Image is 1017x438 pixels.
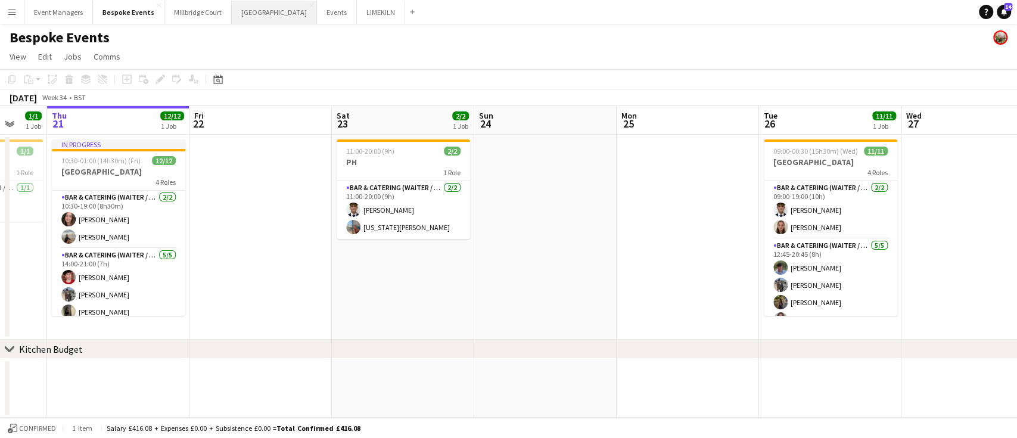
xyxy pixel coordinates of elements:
[24,1,93,24] button: Event Managers
[773,147,858,156] span: 09:00-00:30 (15h30m) (Wed)
[33,49,57,64] a: Edit
[52,139,185,149] div: In progress
[764,157,897,167] h3: [GEOGRAPHIC_DATA]
[10,51,26,62] span: View
[6,422,58,435] button: Confirmed
[479,110,493,121] span: Sun
[161,122,184,131] div: 1 Job
[620,117,637,131] span: 25
[906,110,922,121] span: Wed
[50,117,67,131] span: 21
[160,111,184,120] span: 12/12
[52,166,185,177] h3: [GEOGRAPHIC_DATA]
[764,181,897,239] app-card-role: Bar & Catering (Waiter / waitress)2/209:00-19:00 (10h)[PERSON_NAME][PERSON_NAME]
[5,49,31,64] a: View
[52,139,185,316] app-job-card: In progress10:30-01:00 (14h30m) (Fri)12/12[GEOGRAPHIC_DATA]4 RolesBar & Catering (Waiter / waitre...
[16,168,33,177] span: 1 Role
[873,122,895,131] div: 1 Job
[155,178,176,187] span: 4 Roles
[337,110,350,121] span: Sat
[10,29,110,46] h1: Bespoke Events
[164,1,232,24] button: Millbridge Court
[94,51,120,62] span: Comms
[192,117,204,131] span: 22
[232,1,317,24] button: [GEOGRAPHIC_DATA]
[337,157,470,167] h3: PH
[764,110,777,121] span: Tue
[39,93,69,102] span: Week 34
[19,424,56,433] span: Confirmed
[872,111,896,120] span: 11/11
[68,424,97,433] span: 1 item
[89,49,125,64] a: Comms
[335,117,350,131] span: 23
[19,343,83,355] div: Kitchen Budget
[764,239,897,349] app-card-role: Bar & Catering (Waiter / waitress)5/512:45-20:45 (8h)[PERSON_NAME][PERSON_NAME][PERSON_NAME][PERS...
[52,110,67,121] span: Thu
[904,117,922,131] span: 27
[52,248,185,358] app-card-role: Bar & Catering (Waiter / waitress)5/514:00-21:00 (7h)[PERSON_NAME][PERSON_NAME][PERSON_NAME]
[93,1,164,24] button: Bespoke Events
[26,122,41,131] div: 1 Job
[764,139,897,316] app-job-card: 09:00-00:30 (15h30m) (Wed)11/11[GEOGRAPHIC_DATA]4 RolesBar & Catering (Waiter / waitress)2/209:00...
[443,168,461,177] span: 1 Role
[52,191,185,248] app-card-role: Bar & Catering (Waiter / waitress)2/210:30-19:00 (8h30m)[PERSON_NAME][PERSON_NAME]
[621,110,637,121] span: Mon
[477,117,493,131] span: 24
[25,111,42,120] span: 1/1
[74,93,86,102] div: BST
[1004,3,1012,11] span: 14
[346,147,394,156] span: 11:00-20:00 (9h)
[867,168,888,177] span: 4 Roles
[107,424,360,433] div: Salary £416.08 + Expenses £0.00 + Subsistence £0.00 =
[453,122,468,131] div: 1 Job
[276,424,360,433] span: Total Confirmed £416.08
[194,110,204,121] span: Fri
[59,49,86,64] a: Jobs
[17,147,33,156] span: 1/1
[337,181,470,239] app-card-role: Bar & Catering (Waiter / waitress)2/211:00-20:00 (9h)[PERSON_NAME][US_STATE][PERSON_NAME]
[152,156,176,165] span: 12/12
[337,139,470,239] app-job-card: 11:00-20:00 (9h)2/2PH1 RoleBar & Catering (Waiter / waitress)2/211:00-20:00 (9h)[PERSON_NAME][US_...
[452,111,469,120] span: 2/2
[10,92,37,104] div: [DATE]
[997,5,1011,19] a: 14
[762,117,777,131] span: 26
[864,147,888,156] span: 11/11
[64,51,82,62] span: Jobs
[357,1,405,24] button: LIMEKILN
[317,1,357,24] button: Events
[444,147,461,156] span: 2/2
[993,30,1007,45] app-user-avatar: Staffing Manager
[61,156,141,165] span: 10:30-01:00 (14h30m) (Fri)
[38,51,52,62] span: Edit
